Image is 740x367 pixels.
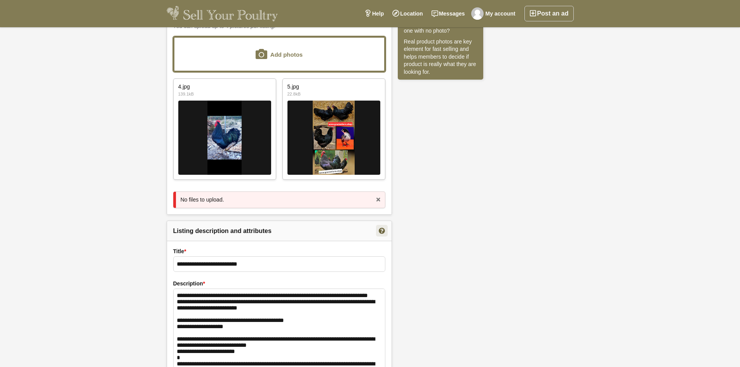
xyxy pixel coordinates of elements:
img: Sell Your Poultry [167,6,278,21]
a: My account [469,6,520,21]
p: Real product photos are key element for fast selling and helps members to decide if product is re... [404,38,477,76]
span: 22.8kB [287,92,380,97]
h2: Listing description and attributes [167,221,392,241]
a: Help [360,6,388,21]
img: auto_qqfile_68cd83e6723fc1.08216817.jpg [287,101,380,175]
label: Description [173,280,385,288]
a: X [373,194,384,205]
img: auto_qqfile_68cd83571e0d81.36010262.jpg [178,101,271,175]
div: No files to upload. [173,191,385,208]
a: Messages [427,6,469,21]
span: 5.jpg [287,83,380,90]
span: 139.1kB [178,92,271,97]
a: Location [388,6,427,21]
label: Title [173,247,385,256]
span: 4.jpg [178,83,271,90]
img: Gracie's Farm [471,7,484,20]
a: Post an ad [524,6,574,21]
